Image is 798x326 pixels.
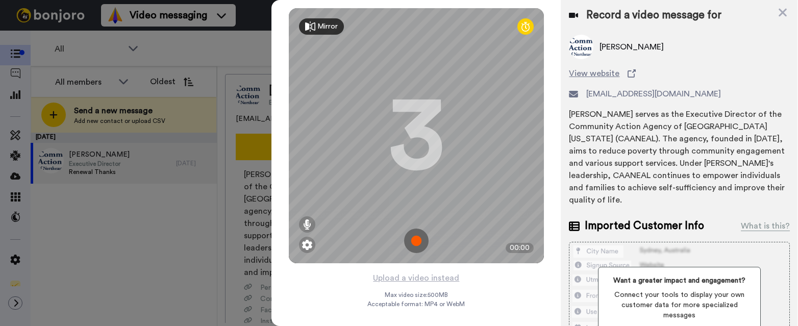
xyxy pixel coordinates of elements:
button: Upload a video instead [370,271,462,285]
span: Connect your tools to display your own customer data for more specialized messages [607,290,752,320]
div: 00:00 [506,243,534,253]
span: Imported Customer Info [585,218,704,234]
a: View website [569,67,790,80]
img: ic_record_start.svg [404,229,429,253]
img: ic_gear.svg [302,240,312,250]
span: Max video size: 500 MB [385,291,448,299]
span: [EMAIL_ADDRESS][DOMAIN_NAME] [586,88,721,100]
span: View website [569,67,619,80]
span: Want a greater impact and engagement? [607,275,752,286]
div: 3 [388,97,444,174]
div: [PERSON_NAME] serves as the Executive Director of the Community Action Agency of [GEOGRAPHIC_DATA... [569,108,790,206]
div: What is this? [741,220,790,232]
span: Acceptable format: MP4 or WebM [367,300,465,308]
